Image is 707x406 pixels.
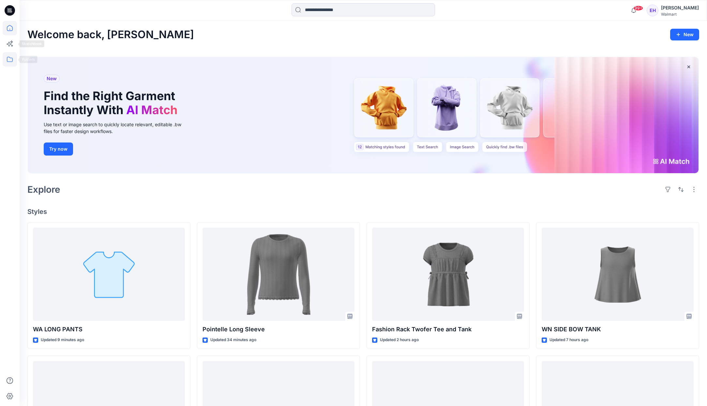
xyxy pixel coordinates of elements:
[670,29,699,40] button: New
[203,228,354,321] a: Pointelle Long Sleeve
[661,12,699,17] div: Walmart
[47,75,57,83] span: New
[44,121,190,135] div: Use text or image search to quickly locate relevant, editable .bw files for faster design workflows.
[44,89,181,117] h1: Find the Right Garment Instantly With
[542,325,694,334] p: WN SIDE BOW TANK
[647,5,658,16] div: EH
[633,6,643,11] span: 99+
[549,337,588,343] p: Updated 7 hours ago
[542,228,694,321] a: WN SIDE BOW TANK
[44,143,73,156] button: Try now
[210,337,256,343] p: Updated 34 minutes ago
[41,337,84,343] p: Updated 9 minutes ago
[203,325,354,334] p: Pointelle Long Sleeve
[372,228,524,321] a: Fashion Rack Twofer Tee and Tank
[380,337,419,343] p: Updated 2 hours ago
[33,325,185,334] p: WA LONG PANTS
[27,184,60,195] h2: Explore
[372,325,524,334] p: Fashion Rack Twofer Tee and Tank
[33,228,185,321] a: WA LONG PANTS
[126,103,177,117] span: AI Match
[27,29,194,41] h2: Welcome back, [PERSON_NAME]
[661,4,699,12] div: [PERSON_NAME]
[27,208,699,216] h4: Styles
